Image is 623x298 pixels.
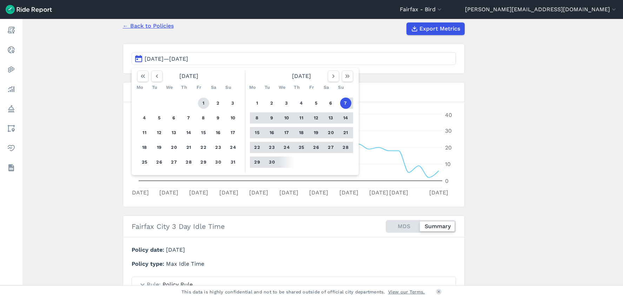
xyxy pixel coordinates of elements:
[166,246,185,253] span: [DATE]
[134,82,146,93] div: Mo
[154,112,165,124] button: 5
[247,71,356,82] div: [DATE]
[281,127,292,138] button: 17
[336,82,347,93] div: Su
[325,142,337,153] button: 27
[325,98,337,109] button: 6
[296,142,307,153] button: 25
[277,82,288,93] div: We
[179,82,190,93] div: Th
[147,281,163,288] span: Rule
[388,289,425,295] a: View our Terms.
[6,5,52,14] img: Ride Report
[419,25,460,33] span: Export Metrics
[325,112,337,124] button: 13
[213,142,224,153] button: 23
[311,127,322,138] button: 19
[189,189,208,196] tspan: [DATE]
[213,98,224,109] button: 2
[198,127,209,138] button: 15
[266,127,278,138] button: 16
[227,142,239,153] button: 24
[429,189,448,196] tspan: [DATE]
[465,5,617,14] button: [PERSON_NAME][EMAIL_ADDRESS][DOMAIN_NAME]
[227,98,239,109] button: 3
[445,178,449,184] tspan: 0
[132,277,456,293] summary: RulePolicy Rule
[183,142,194,153] button: 21
[296,98,307,109] button: 4
[247,82,258,93] div: Mo
[306,82,317,93] div: Fr
[339,189,358,196] tspan: [DATE]
[208,82,219,93] div: Sa
[445,144,452,151] tspan: 20
[445,161,451,167] tspan: 10
[139,112,150,124] button: 4
[311,98,322,109] button: 5
[249,189,268,196] tspan: [DATE]
[266,112,278,124] button: 9
[252,112,263,124] button: 8
[154,157,165,168] button: 26
[183,127,194,138] button: 14
[340,112,351,124] button: 14
[134,71,243,82] div: [DATE]
[296,127,307,138] button: 18
[132,221,225,232] h2: Fairfax City 3 Day Idle Time
[5,44,18,56] a: Realtime
[5,102,18,115] a: Policy
[340,127,351,138] button: 21
[325,127,337,138] button: 20
[213,127,224,138] button: 16
[5,24,18,37] a: Report
[266,98,278,109] button: 2
[281,142,292,153] button: 24
[445,112,452,118] tspan: 40
[252,127,263,138] button: 15
[168,112,180,124] button: 6
[213,112,224,124] button: 9
[296,112,307,124] button: 11
[139,127,150,138] button: 11
[227,157,239,168] button: 31
[213,157,224,168] button: 30
[5,63,18,76] a: Heatmaps
[154,127,165,138] button: 12
[198,112,209,124] button: 8
[193,82,205,93] div: Fr
[5,83,18,95] a: Analyze
[266,142,278,153] button: 23
[5,142,18,154] a: Health
[183,112,194,124] button: 7
[163,281,193,288] span: Policy Rule
[139,142,150,153] button: 18
[406,22,465,35] button: Export Metrics
[279,189,298,196] tspan: [DATE]
[132,260,166,267] span: Policy type
[252,142,263,153] button: 22
[227,112,239,124] button: 10
[223,82,234,93] div: Su
[219,189,238,196] tspan: [DATE]
[309,189,328,196] tspan: [DATE]
[139,157,150,168] button: 25
[321,82,332,93] div: Sa
[281,112,292,124] button: 10
[130,189,148,196] tspan: [DATE]
[132,246,166,253] span: Policy date
[168,142,180,153] button: 20
[311,142,322,153] button: 26
[159,189,178,196] tspan: [DATE]
[149,82,160,93] div: Tu
[132,52,456,65] button: [DATE]—[DATE]
[168,157,180,168] button: 27
[281,98,292,109] button: 3
[252,157,263,168] button: 29
[154,142,165,153] button: 19
[340,98,351,109] button: 7
[311,112,322,124] button: 12
[291,82,303,93] div: Th
[369,189,388,196] tspan: [DATE]
[198,157,209,168] button: 29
